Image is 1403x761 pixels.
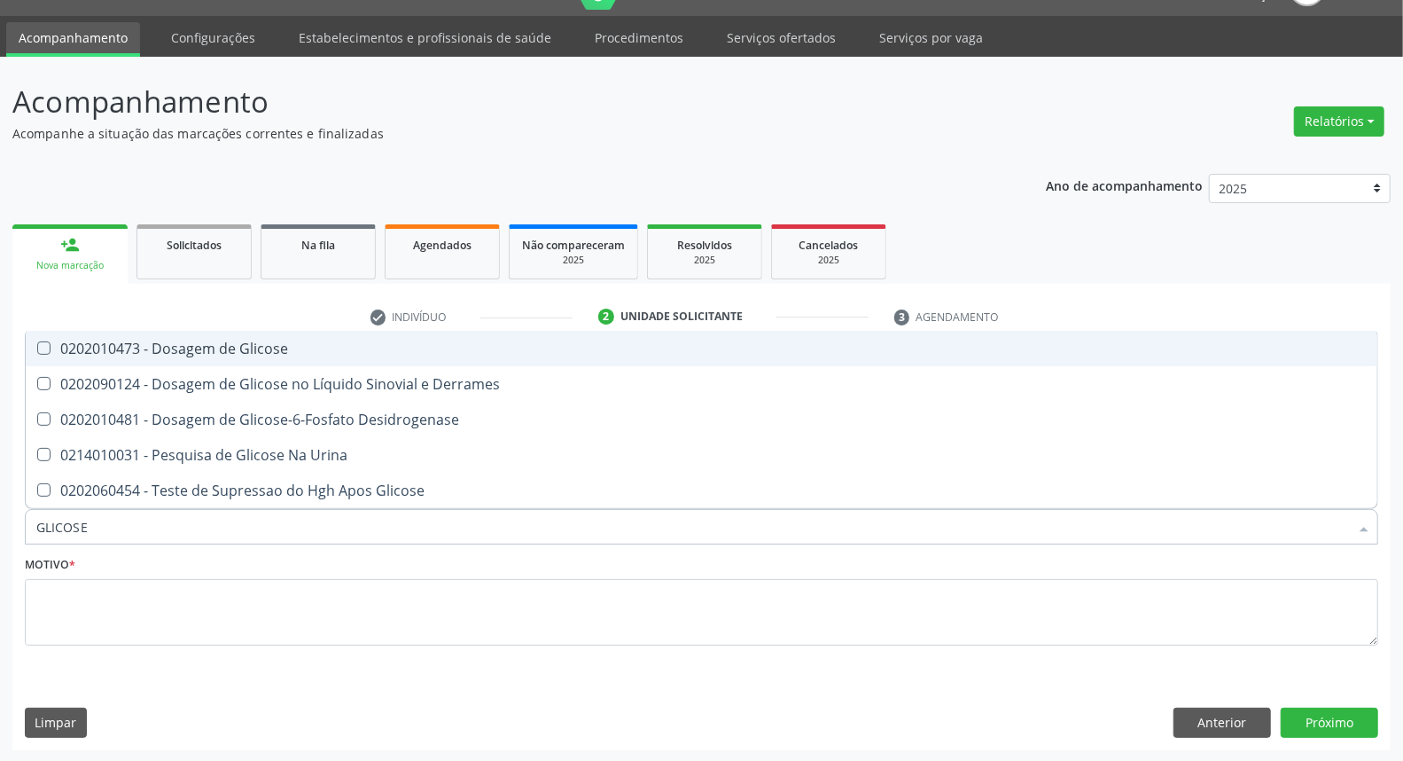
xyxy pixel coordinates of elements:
a: Acompanhamento [6,22,140,57]
div: Unidade solicitante [620,309,743,325]
a: Procedimentos [582,22,696,53]
span: Resolvidos [677,238,732,253]
a: Serviços por vaga [867,22,995,53]
p: Ano de acompanhamento [1046,174,1203,196]
div: 0202010481 - Dosagem de Glicose-6-Fosfato Desidrogenase [36,412,1367,427]
p: Acompanhe a situação das marcações correntes e finalizadas [12,124,978,143]
span: Cancelados [799,238,859,253]
button: Anterior [1173,708,1271,738]
a: Estabelecimentos e profissionais de saúde [286,22,564,53]
input: Buscar por procedimentos [36,509,1349,545]
div: 2025 [522,254,625,267]
a: Serviços ofertados [714,22,848,53]
div: 0202060454 - Teste de Supressao do Hgh Apos Glicose [36,483,1367,498]
a: Configurações [159,22,268,53]
div: person_add [60,235,80,255]
span: Não compareceram [522,238,625,253]
div: Nova marcação [25,259,115,272]
div: 0202090124 - Dosagem de Glicose no Líquido Sinovial e Derrames [36,377,1367,391]
label: Motivo [25,552,75,579]
div: 0202010473 - Dosagem de Glicose [36,341,1367,356]
div: 0214010031 - Pesquisa de Glicose Na Urina [36,448,1367,462]
p: Acompanhamento [12,80,978,124]
button: Relatórios [1294,106,1384,137]
span: Agendados [413,238,472,253]
button: Próximo [1281,708,1378,738]
span: Solicitados [167,238,222,253]
span: Na fila [301,238,335,253]
div: 2025 [660,254,749,267]
div: 2025 [784,254,873,267]
div: 2 [598,309,614,325]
